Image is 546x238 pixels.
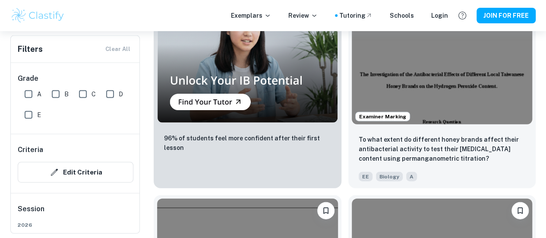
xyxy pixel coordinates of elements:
h6: Filters [18,43,43,55]
button: Please log in to bookmark exemplars [317,202,335,219]
p: 96% of students feel more confident after their first lesson [164,133,331,152]
a: Schools [390,11,414,20]
button: Help and Feedback [455,8,470,23]
img: Clastify logo [10,7,65,24]
h6: Session [18,204,133,221]
h6: Grade [18,73,133,84]
span: Biology [376,172,403,181]
p: Exemplars [231,11,271,20]
span: C [92,89,96,99]
span: E [37,110,41,120]
a: Login [431,11,448,20]
h6: Criteria [18,145,43,155]
p: To what extent do different honey brands affect their antibacterial activity to test their hydrog... [359,135,526,163]
span: D [119,89,123,99]
button: Please log in to bookmark exemplars [511,202,529,219]
span: A [37,89,41,99]
span: B [64,89,69,99]
button: JOIN FOR FREE [477,8,536,23]
span: EE [359,172,372,181]
span: Examiner Marking [356,113,410,121]
p: Review [288,11,318,20]
span: A [406,172,417,181]
a: Tutoring [339,11,372,20]
span: 2026 [18,221,133,229]
button: Edit Criteria [18,162,133,183]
